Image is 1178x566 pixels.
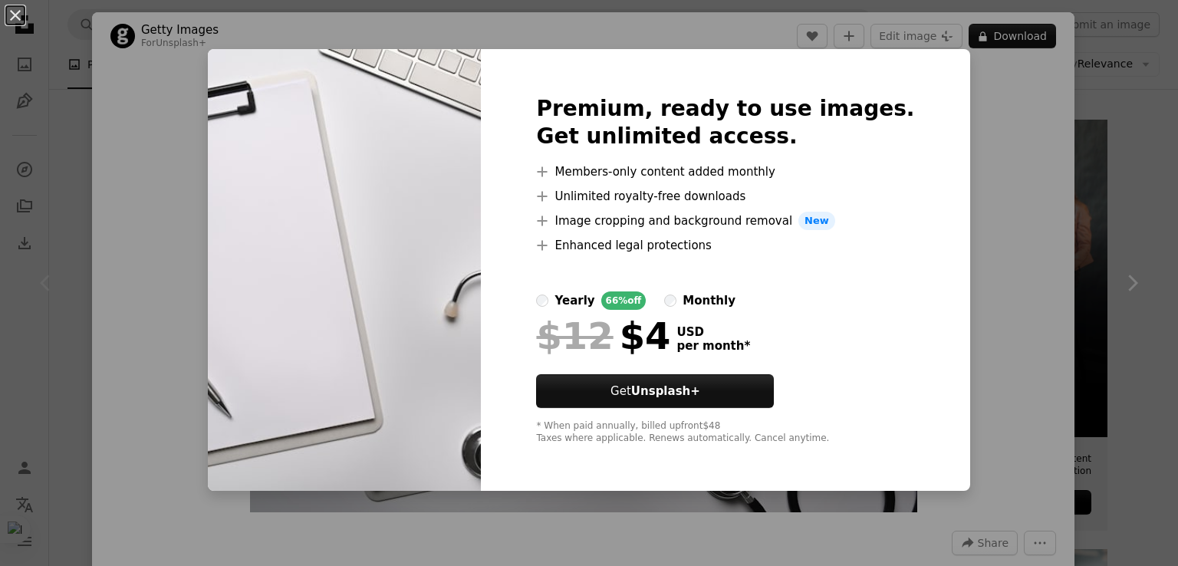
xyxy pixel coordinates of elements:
[536,163,914,181] li: Members-only content added monthly
[536,316,613,356] span: $12
[676,339,750,353] span: per month *
[536,374,774,408] button: GetUnsplash+
[536,420,914,445] div: * When paid annually, billed upfront $48 Taxes where applicable. Renews automatically. Cancel any...
[536,316,670,356] div: $4
[683,291,735,310] div: monthly
[676,325,750,339] span: USD
[536,187,914,206] li: Unlimited royalty-free downloads
[664,295,676,307] input: monthly
[536,95,914,150] h2: Premium, ready to use images. Get unlimited access.
[554,291,594,310] div: yearly
[798,212,835,230] span: New
[631,384,700,398] strong: Unsplash+
[536,295,548,307] input: yearly66%off
[536,212,914,230] li: Image cropping and background removal
[601,291,647,310] div: 66% off
[208,49,481,491] img: premium_photo-1661767897334-bbfbdfdc4d1a
[536,236,914,255] li: Enhanced legal protections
